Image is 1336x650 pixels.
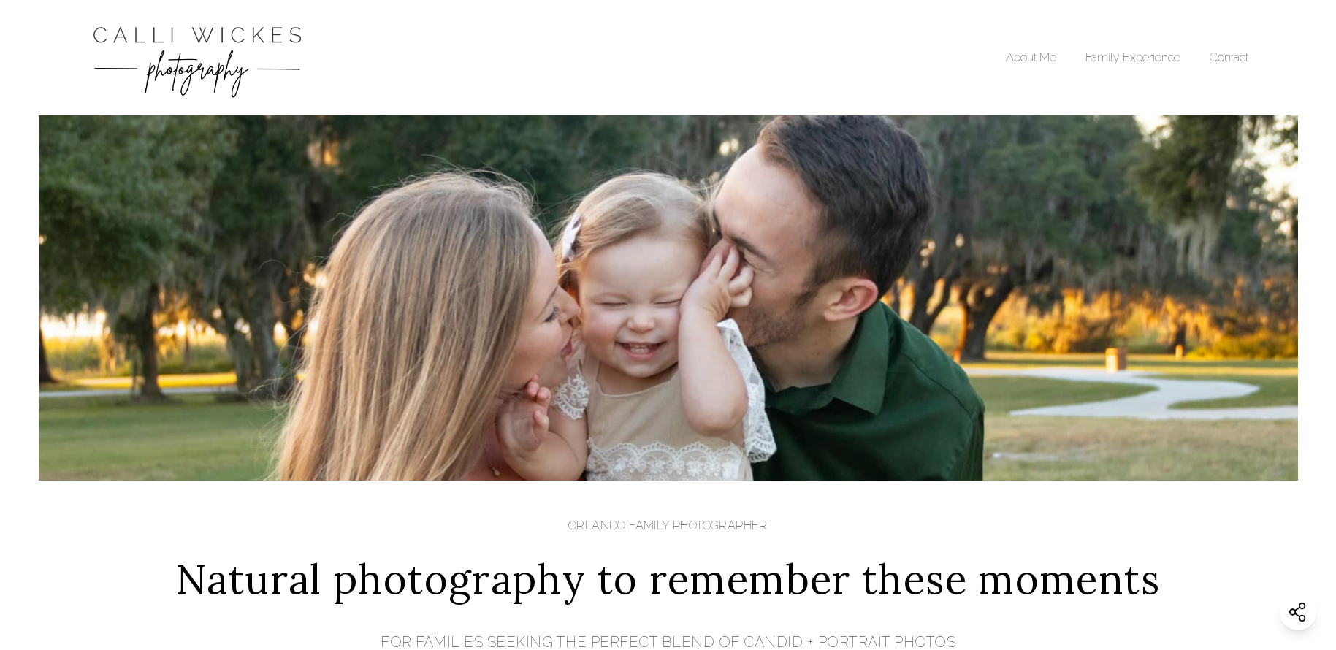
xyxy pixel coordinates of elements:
[88,15,307,101] img: Calli Wickes Photography Logo
[1085,50,1180,64] a: Family Experience
[1006,50,1056,64] a: About Me
[1280,594,1316,630] button: Share this website
[176,549,1160,610] span: Natural photography to remember these moments
[176,517,1160,535] h1: ORLANDO FAMILY PHOTOGRAPHER
[88,15,307,101] a: Calli Wickes Photography Home Page
[1210,50,1248,64] a: Contact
